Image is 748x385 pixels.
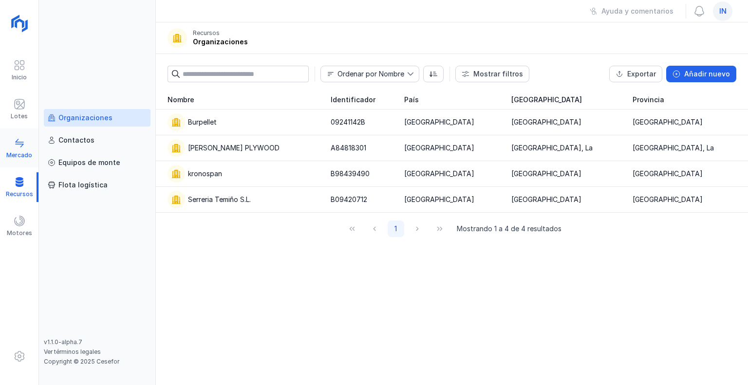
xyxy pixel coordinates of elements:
button: Ayuda y comentarios [583,3,680,19]
div: Mercado [6,151,32,159]
div: v1.1.0-alpha.7 [44,338,150,346]
span: Mostrando 1 a 4 de 4 resultados [457,224,561,234]
button: Exportar [609,66,662,82]
span: [GEOGRAPHIC_DATA] [511,95,582,105]
div: B09420712 [331,195,367,204]
div: Inicio [12,73,27,81]
div: Exportar [627,69,656,79]
div: Ordenar por Nombre [337,71,404,77]
a: Organizaciones [44,109,150,127]
div: Añadir nuevo [684,69,730,79]
span: Nombre [168,95,194,105]
a: Flota logística [44,176,150,194]
span: País [404,95,419,105]
a: Equipos de monte [44,154,150,171]
button: Page 1 [388,220,404,237]
div: Motores [7,229,32,237]
div: [GEOGRAPHIC_DATA], La [511,143,593,153]
div: Mostrar filtros [473,69,523,79]
div: Contactos [58,135,94,145]
div: [GEOGRAPHIC_DATA] [404,117,474,127]
div: A84818301 [331,143,366,153]
div: Organizaciones [58,113,112,123]
div: B98439490 [331,169,370,179]
span: Nombre [321,66,407,82]
div: [GEOGRAPHIC_DATA], La [633,143,714,153]
div: Ayuda y comentarios [601,6,673,16]
div: 09241142B [331,117,365,127]
button: Mostrar filtros [455,66,529,82]
div: Flota logística [58,180,108,190]
span: Identificador [331,95,375,105]
div: Lotes [11,112,28,120]
div: [GEOGRAPHIC_DATA] [511,117,581,127]
a: Ver términos legales [44,348,101,355]
button: Añadir nuevo [666,66,736,82]
a: Contactos [44,131,150,149]
div: [GEOGRAPHIC_DATA] [404,169,474,179]
div: [PERSON_NAME] PLYWOOD [188,143,280,153]
div: [GEOGRAPHIC_DATA] [633,169,703,179]
div: [GEOGRAPHIC_DATA] [633,117,703,127]
span: in [719,6,727,16]
div: kronospan [188,169,222,179]
span: Provincia [633,95,664,105]
div: Serreria Temiño S.L. [188,195,251,204]
div: [GEOGRAPHIC_DATA] [511,195,581,204]
div: Organizaciones [193,37,248,47]
div: [GEOGRAPHIC_DATA] [404,143,474,153]
div: [GEOGRAPHIC_DATA] [404,195,474,204]
div: [GEOGRAPHIC_DATA] [511,169,581,179]
div: Copyright © 2025 Cesefor [44,358,150,366]
div: Equipos de monte [58,158,120,167]
div: [GEOGRAPHIC_DATA] [633,195,703,204]
div: Burpellet [188,117,217,127]
img: logoRight.svg [7,11,32,36]
div: Recursos [193,29,220,37]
